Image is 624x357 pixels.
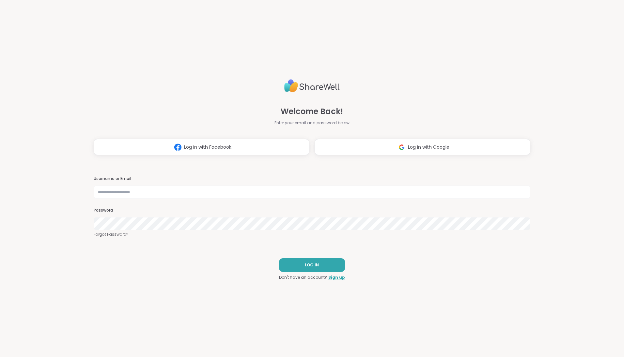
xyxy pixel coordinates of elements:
span: Enter your email and password below [274,120,350,126]
img: ShareWell Logomark [396,141,408,153]
img: ShareWell Logo [284,77,340,95]
span: Welcome Back! [281,106,343,117]
span: LOG IN [305,262,319,268]
button: Log in with Google [315,139,530,155]
span: Log in with Google [408,144,449,151]
img: ShareWell Logomark [172,141,184,153]
h3: Username or Email [94,176,530,182]
span: Don't have an account? [279,275,327,280]
a: Sign up [328,275,345,280]
button: LOG IN [279,258,345,272]
span: Log in with Facebook [184,144,231,151]
button: Log in with Facebook [94,139,309,155]
a: Forgot Password? [94,231,530,237]
h3: Password [94,208,530,213]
